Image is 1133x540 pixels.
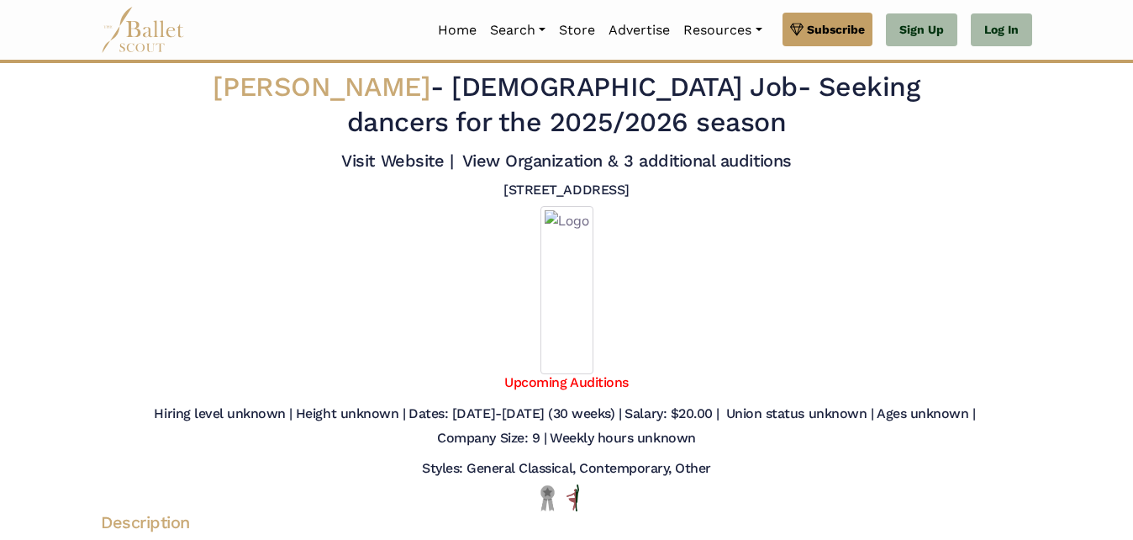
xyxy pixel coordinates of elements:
a: View Organization & 3 additional auditions [462,151,792,171]
a: Upcoming Auditions [504,374,628,390]
a: Resources [677,13,768,48]
img: gem.svg [790,20,804,39]
span: Subscribe [807,20,865,39]
a: Store [552,13,602,48]
h5: Styles: General Classical, Contemporary, Other [422,460,711,478]
a: Visit Website | [341,151,453,171]
a: Subscribe [783,13,872,46]
h5: [STREET_ADDRESS] [503,182,629,199]
h5: Ages unknown | [877,405,975,423]
h5: Union status unknown | [726,405,873,423]
a: Search [483,13,552,48]
a: Home [431,13,483,48]
span: [DEMOGRAPHIC_DATA] Job [451,71,797,103]
h5: Weekly hours unknown [550,430,695,447]
h5: Hiring level unknown | [154,405,292,423]
a: Advertise [602,13,677,48]
h5: Height unknown | [296,405,405,423]
img: Local [537,484,558,511]
h5: Company Size: 9 | [437,430,546,447]
img: All [566,484,579,511]
h4: Description [87,511,1046,533]
span: [PERSON_NAME] [213,71,430,103]
h2: - - Seeking dancers for the 2025/2026 season [181,70,952,140]
h5: Salary: $20.00 | [624,405,719,423]
a: Sign Up [886,13,957,47]
h5: Dates: [DATE]-[DATE] (30 weeks) | [408,405,621,423]
img: Logo [540,206,593,374]
a: Log In [971,13,1032,47]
